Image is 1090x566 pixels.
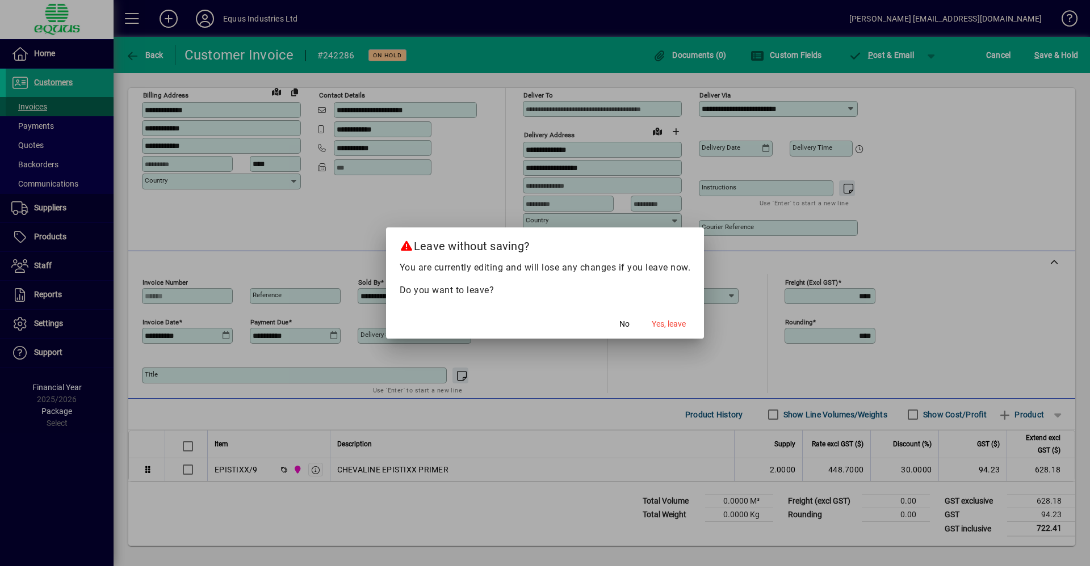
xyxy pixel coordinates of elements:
[400,261,691,274] p: You are currently editing and will lose any changes if you leave now.
[619,318,630,330] span: No
[400,284,691,297] p: Do you want to leave?
[647,314,690,334] button: Yes, leave
[386,227,705,260] h2: Leave without saving?
[652,318,686,330] span: Yes, leave
[606,314,643,334] button: No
